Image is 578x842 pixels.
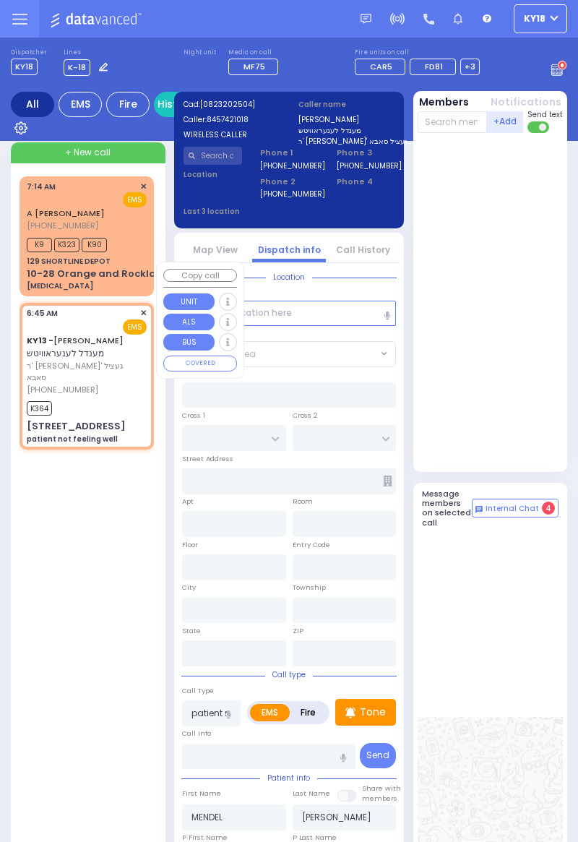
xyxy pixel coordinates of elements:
[27,335,124,346] a: [PERSON_NAME]
[425,61,443,72] span: FD81
[260,189,325,199] label: [PHONE_NUMBER]
[298,99,395,110] label: Caller name
[182,789,221,799] label: First Name
[337,160,402,171] label: [PHONE_NUMBER]
[184,147,242,165] input: Search a contact
[383,476,392,486] span: Other building occupants
[27,384,98,395] span: [PHONE_NUMBER]
[163,293,215,310] button: UNIT
[355,48,480,57] label: Fire units on call
[422,489,473,528] h5: Message members on selected call
[362,794,397,803] span: members
[370,61,392,72] span: CAR5
[163,269,237,283] button: Copy call
[293,497,313,507] label: Room
[336,244,390,256] a: Call History
[527,120,551,134] label: Turn off text
[260,773,317,783] span: Patient info
[27,207,105,219] a: A [PERSON_NAME]
[27,401,52,416] span: K364
[514,4,567,33] button: KY18
[293,540,330,550] label: Entry Code
[54,238,79,252] span: K323
[419,95,469,110] button: Members
[182,583,196,593] label: City
[11,48,47,57] label: Dispatcher
[27,181,56,192] span: 7:14 AM
[11,92,54,117] div: All
[542,502,555,515] span: 4
[27,434,118,444] div: patient not feeling well
[491,95,561,110] button: Notifications
[260,147,319,159] span: Phone 1
[140,181,147,193] span: ✕
[184,114,280,125] label: Caller:
[182,540,198,550] label: Floor
[50,10,146,28] img: Logo
[184,169,242,180] label: Location
[27,256,111,267] div: 129 SHORTLINE DEPOT
[184,129,280,140] label: WIRELESS CALLER
[487,111,523,133] button: +Add
[184,99,280,110] label: Cad:
[465,61,475,72] span: +3
[184,206,290,217] label: Last 3 location
[27,267,186,281] div: 10-28 Orange and Rockland Rd
[524,12,545,25] span: KY18
[289,704,327,721] label: Fire
[182,686,214,696] label: Call Type
[27,280,93,291] div: [MEDICAL_DATA]
[337,176,395,188] span: Phone 4
[59,92,102,117] div: EMS
[475,506,483,513] img: comment-alt.png
[163,334,215,351] button: BUS
[163,314,215,330] button: ALS
[418,111,488,133] input: Search member
[258,244,321,256] a: Dispatch info
[486,504,539,514] span: Internal Chat
[154,92,197,117] a: History
[27,335,53,346] span: KY13 -
[27,360,142,384] span: ר' [PERSON_NAME]' געציל סאבא
[293,626,303,636] label: ZIP
[362,783,401,793] small: Share with
[182,411,205,421] label: Cross 1
[182,626,201,636] label: State
[82,238,107,252] span: K90
[64,48,112,57] label: Lines
[27,220,98,231] span: [PHONE_NUMBER]
[265,669,313,680] span: Call type
[337,147,395,159] span: Phone 3
[260,160,325,171] label: [PHONE_NUMBER]
[11,59,38,75] span: KY18
[293,583,326,593] label: Township
[361,14,371,25] img: message.svg
[123,319,147,335] span: EMS
[27,238,52,252] span: K9
[298,114,395,125] label: [PERSON_NAME]
[123,192,147,207] span: EMS
[64,59,90,76] span: K-18
[293,789,330,799] label: Last Name
[243,61,265,72] span: MF75
[200,99,255,110] span: [0823202504]
[360,705,386,720] p: Tone
[27,419,126,434] div: [STREET_ADDRESS]
[260,176,319,188] span: Phone 2
[293,411,318,421] label: Cross 2
[266,272,312,283] span: Location
[250,704,290,721] label: EMS
[65,146,111,159] span: + New call
[360,743,396,768] button: Send
[27,308,58,319] span: 6:45 AM
[298,136,395,147] label: ר' [PERSON_NAME]' געציל סאבא
[184,48,216,57] label: Night unit
[182,454,233,464] label: Street Address
[182,729,211,739] label: Call Info
[298,125,395,136] label: מענדל לענעראוויטש
[27,347,104,359] span: מענדל לענעראוויטש
[207,114,249,125] span: 8457421018
[140,307,147,319] span: ✕
[182,301,396,327] input: Search location here
[228,48,282,57] label: Medic on call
